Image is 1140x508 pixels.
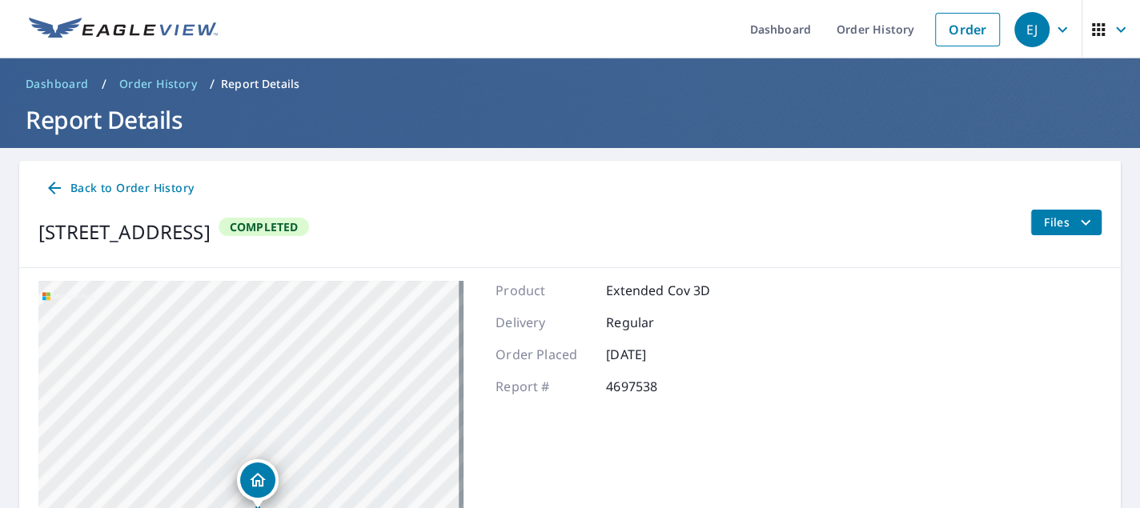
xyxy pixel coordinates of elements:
span: Order History [119,76,197,92]
p: 4697538 [606,377,702,396]
a: Back to Order History [38,174,200,203]
p: Product [496,281,592,300]
li: / [210,74,215,94]
h1: Report Details [19,103,1121,136]
p: Report Details [221,76,299,92]
p: Order Placed [496,345,592,364]
a: Order [935,13,1000,46]
a: Order History [113,71,203,97]
span: Back to Order History [45,178,194,198]
span: Dashboard [26,76,89,92]
nav: breadcrumb [19,71,1121,97]
div: [STREET_ADDRESS] [38,218,211,246]
p: [DATE] [606,345,702,364]
button: filesDropdownBtn-4697538 [1030,210,1102,235]
p: Delivery [496,313,592,332]
span: Completed [220,219,308,234]
img: EV Logo [29,18,218,42]
li: / [102,74,106,94]
span: Files [1044,213,1095,232]
p: Regular [606,313,702,332]
p: Extended Cov 3D [606,281,710,300]
div: EJ [1014,12,1050,47]
a: Dashboard [19,71,95,97]
p: Report # [496,377,592,396]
